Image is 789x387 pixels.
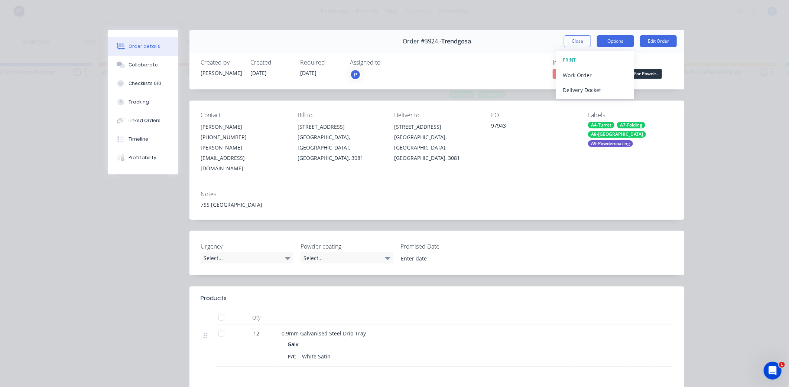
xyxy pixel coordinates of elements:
[201,59,241,66] div: Created by
[129,43,160,50] div: Order details
[129,80,161,87] div: Checklists 0/0
[588,140,633,147] div: A9-Powdercoating
[394,132,480,163] div: [GEOGRAPHIC_DATA], [GEOGRAPHIC_DATA], [GEOGRAPHIC_DATA], 3081
[617,59,673,66] div: Status
[108,148,178,167] button: Profitability
[298,122,383,132] div: [STREET_ADDRESS]
[300,69,316,76] span: [DATE]
[301,252,393,263] div: Select...
[250,69,267,76] span: [DATE]
[201,122,286,174] div: [PERSON_NAME][PHONE_NUMBER][PERSON_NAME][EMAIL_ADDRESS][DOMAIN_NAME]
[403,38,441,45] span: Order #3924 -
[201,242,293,251] label: Urgency
[201,132,286,142] div: [PHONE_NUMBER]
[617,69,662,80] button: Ready For Powde...
[108,74,178,93] button: Checklists 0/0
[129,117,160,124] div: Linked Orders
[564,35,591,47] button: Close
[617,69,662,78] span: Ready For Powde...
[350,59,424,66] div: Assigned to
[400,242,493,251] label: Promised Date
[108,93,178,111] button: Tracking
[201,294,227,303] div: Products
[300,59,341,66] div: Required
[394,122,480,163] div: [STREET_ADDRESS][GEOGRAPHIC_DATA], [GEOGRAPHIC_DATA], [GEOGRAPHIC_DATA], 3081
[108,37,178,56] button: Order details
[108,130,178,148] button: Timeline
[234,310,279,325] div: Qty
[201,252,293,263] div: Select...
[394,122,480,132] div: [STREET_ADDRESS]
[201,191,673,198] div: Notes
[108,111,178,130] button: Linked Orders
[441,38,471,45] span: Trendgosa
[491,122,576,132] div: 97943
[764,362,782,380] iframe: Intercom live chat
[588,131,646,138] div: A8-[GEOGRAPHIC_DATA]
[253,329,259,337] span: 12
[129,154,156,161] div: Profitability
[588,122,614,128] div: A4-Turret
[396,253,488,264] input: Enter date
[597,35,634,47] button: Options
[108,56,178,74] button: Collaborate
[298,122,383,163] div: [STREET_ADDRESS][GEOGRAPHIC_DATA], [GEOGRAPHIC_DATA], [GEOGRAPHIC_DATA], 3081
[553,59,608,66] div: Invoiced
[350,69,361,80] button: P
[640,35,677,47] button: Edit Order
[301,242,393,251] label: Powder coating
[779,362,785,368] span: 1
[617,122,645,128] div: A7-Folding
[201,112,286,119] div: Contact
[201,69,241,77] div: [PERSON_NAME]
[394,112,480,119] div: Deliver to
[288,351,299,362] div: P/C
[298,112,383,119] div: Bill to
[298,132,383,163] div: [GEOGRAPHIC_DATA], [GEOGRAPHIC_DATA], [GEOGRAPHIC_DATA], 3081
[201,122,286,132] div: [PERSON_NAME]
[288,339,302,350] div: Galv
[491,112,576,119] div: PO
[129,136,148,142] div: Timeline
[299,351,334,362] div: White Satin
[129,99,149,105] div: Tracking
[563,70,627,81] div: Work Order
[563,55,627,65] div: PRINT
[201,142,286,174] div: [PERSON_NAME][EMAIL_ADDRESS][DOMAIN_NAME]
[282,330,366,337] span: 0.9mm Galvanised Steel Drip Tray
[563,85,627,95] div: Delivery Docket
[553,69,597,78] span: No
[250,59,291,66] div: Created
[588,112,673,119] div: Labels
[201,201,673,209] div: 7SS [GEOGRAPHIC_DATA]
[129,62,158,68] div: Collaborate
